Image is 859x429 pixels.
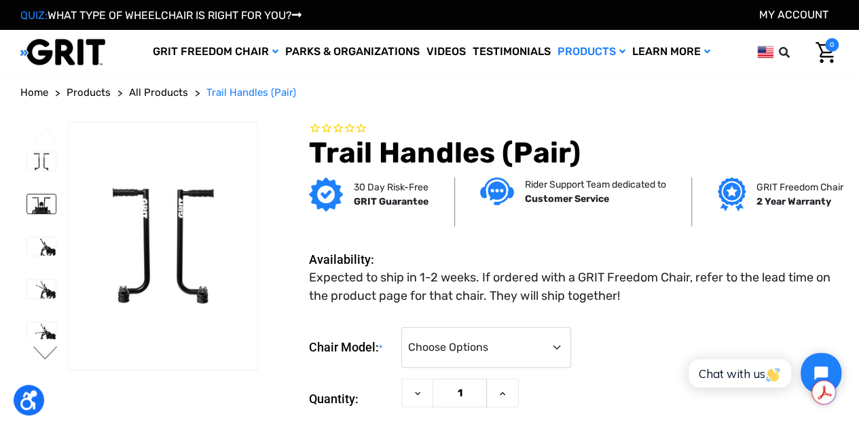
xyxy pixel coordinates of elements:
dd: Expected to ship in 1-2 weeks. If ordered with a GRIT Freedom Chair, refer to the lead time on th... [309,269,832,305]
strong: GRIT Guarantee [354,196,428,207]
a: QUIZ:WHAT TYPE OF WHEELCHAIR IS RIGHT FOR YOU? [20,9,301,22]
iframe: Tidio Chat [674,341,853,405]
p: GRIT Freedom Chair [756,180,843,194]
strong: 2 Year Warranty [756,196,831,207]
img: GRIT All-Terrain Wheelchair and Mobility Equipment [20,38,105,66]
span: Rated 0.0 out of 5 stars 0 reviews [309,122,839,137]
input: Search [785,38,805,67]
img: GRIT Trail Handles: side view of push handles on GRIT Freedom Chair, one at tall height, one at l... [27,322,56,341]
a: Parks & Organizations [282,30,423,74]
label: Quantity: [309,379,395,419]
img: us.png [757,44,773,61]
span: Products [67,86,111,99]
a: All Products [129,85,188,101]
img: GRIT Trail Handles: side view of GRIT Freedom Chair with pair of steel push handles mounted on ba... [27,237,56,256]
label: Chair Model: [309,327,395,368]
dt: Availability: [309,250,395,269]
a: Videos [423,30,469,74]
img: GRIT Guarantee [309,177,343,211]
h1: Trail Handles (Pair) [309,136,839,170]
span: All Products [129,86,188,99]
button: Go to slide 3 of 3 [31,128,60,144]
a: Testimonials [469,30,554,74]
p: Rider Support Team dedicated to [525,177,666,192]
img: GRIT Trail Handles: side view of GRIT Freedom Chair outdoor wheelchair with push handles installe... [27,279,56,298]
a: GRIT Freedom Chair [149,30,282,74]
span: Home [20,86,48,99]
img: Grit freedom [718,177,746,211]
span: Trail Handles (Pair) [206,86,296,99]
strong: Customer Service [525,193,609,205]
nav: Breadcrumb [20,85,839,101]
a: Learn More [629,30,714,74]
a: Home [20,85,48,101]
p: 30 Day Risk-Free [354,180,428,194]
img: Customer service [480,177,514,205]
a: Account [759,8,828,21]
img: Cart [816,42,835,63]
button: Go to slide 2 of 3 [31,346,60,362]
span: 0 [825,38,839,52]
a: Products [554,30,629,74]
a: Products [67,85,111,101]
span: QUIZ: [20,9,48,22]
img: GRIT Trail Handles: pair of steel push handles with bike grips for use with GRIT Freedom Chair ou... [27,152,56,171]
a: Trail Handles (Pair) [206,85,296,101]
a: Cart with 0 items [805,38,839,67]
img: GRIT Trail Handles: pair of steel push handles with bike grips mounted to back of GRIT Freedom Chair [27,194,56,213]
img: GRIT Trail Handles: pair of steel push handles with bike grips for use with GRIT Freedom Chair ou... [69,183,257,309]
